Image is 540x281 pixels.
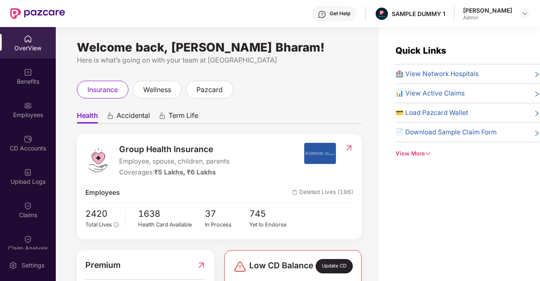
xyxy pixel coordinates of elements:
[85,147,111,173] img: logo
[205,221,250,229] div: In Process
[24,135,32,143] img: svg+xml;base64,PHN2ZyBpZD0iQ0RfQWNjb3VudHMiIGRhdGEtbmFtZT0iQ0QgQWNjb3VudHMiIHhtbG5zPSJodHRwOi8vd3...
[534,71,540,79] span: right
[24,101,32,110] img: svg+xml;base64,PHN2ZyBpZD0iRW1wbG95ZWVzIiB4bWxucz0iaHR0cDovL3d3dy53My5vcmcvMjAwMC9zdmciIHdpZHRoPS...
[395,69,479,79] span: 🏥 View Network Hospitals
[106,112,114,120] div: animation
[24,68,32,76] img: svg+xml;base64,PHN2ZyBpZD0iQmVuZWZpdHMiIHhtbG5zPSJodHRwOi8vd3d3LnczLm9yZy8yMDAwL3N2ZyIgd2lkdGg9Ij...
[19,261,47,270] div: Settings
[119,167,229,177] div: Coverages:
[249,207,294,221] span: 745
[154,168,216,176] span: ₹5 Lakhs, ₹6 Lakhs
[205,207,250,221] span: 37
[197,259,206,271] img: RedirectIcon
[85,207,119,221] span: 2420
[395,108,468,118] span: 💳 Load Pazcard Wallet
[292,190,297,195] img: deleteIcon
[318,10,326,19] img: svg+xml;base64,PHN2ZyBpZD0iSGVscC0zMngzMiIgeG1sbnM9Imh0dHA6Ly93d3cudzMub3JnLzIwMDAvc3ZnIiB3aWR0aD...
[117,111,150,123] span: Accidental
[24,235,32,243] img: svg+xml;base64,PHN2ZyBpZD0iQ2xhaW0iIHhtbG5zPSJodHRwOi8vd3d3LnczLm9yZy8yMDAwL3N2ZyIgd2lkdGg9IjIwIi...
[376,8,388,20] img: Pazcare_Alternative_logo-01-01.png
[534,90,540,98] span: right
[85,221,112,228] span: Total Lives
[119,143,229,156] span: Group Health Insurance
[521,10,528,17] img: svg+xml;base64,PHN2ZyBpZD0iRHJvcGRvd24tMzJ4MzIiIHhtbG5zPSJodHRwOi8vd3d3LnczLm9yZy8yMDAwL3N2ZyIgd2...
[395,45,446,56] span: Quick Links
[292,188,353,198] span: Deleted Lives (196)
[425,151,431,156] span: down
[304,143,336,164] img: insurerIcon
[9,261,17,270] img: svg+xml;base64,PHN2ZyBpZD0iU2V0dGluZy0yMHgyMCIgeG1sbnM9Imh0dHA6Ly93d3cudzMub3JnLzIwMDAvc3ZnIiB3aW...
[138,207,205,221] span: 1638
[249,259,313,273] span: Low CD Balance
[114,222,118,227] span: info-circle
[24,202,32,210] img: svg+xml;base64,PHN2ZyBpZD0iQ2xhaW0iIHhtbG5zPSJodHRwOi8vd3d3LnczLm9yZy8yMDAwL3N2ZyIgd2lkdGg9IjIwIi...
[85,188,120,198] span: Employees
[249,221,294,229] div: Yet to Endorse
[395,88,465,98] span: 📊 View Active Claims
[87,85,118,95] span: insurance
[534,129,540,137] span: right
[233,260,247,273] img: svg+xml;base64,PHN2ZyBpZD0iRGFuZ2VyLTMyeDMyIiB4bWxucz0iaHR0cDovL3d3dy53My5vcmcvMjAwMC9zdmciIHdpZH...
[344,144,353,152] img: RedirectIcon
[10,8,65,19] img: New Pazcare Logo
[77,111,98,123] span: Health
[463,14,512,21] div: Admin
[138,221,205,229] div: Health Card Available
[24,168,32,177] img: svg+xml;base64,PHN2ZyBpZD0iVXBsb2FkX0xvZ3MiIGRhdGEtbmFtZT0iVXBsb2FkIExvZ3MiIHhtbG5zPSJodHRwOi8vd3...
[77,55,362,65] div: Here is what’s going on with your team at [GEOGRAPHIC_DATA]
[119,156,229,166] span: Employee, spouse, children, parents
[395,149,540,158] div: View More
[395,127,496,137] span: 📄 Download Sample Claim Form
[316,259,353,273] div: Update CD
[534,109,540,118] span: right
[24,35,32,43] img: svg+xml;base64,PHN2ZyBpZD0iSG9tZSIgeG1sbnM9Imh0dHA6Ly93d3cudzMub3JnLzIwMDAvc3ZnIiB3aWR0aD0iMjAiIG...
[77,44,362,51] div: Welcome back, [PERSON_NAME] Bharam!
[463,6,512,14] div: [PERSON_NAME]
[196,85,223,95] span: pazcard
[330,10,350,17] div: Get Help
[169,111,198,123] span: Term Life
[143,85,171,95] span: wellness
[392,10,445,18] div: SAMPLE DUMMY 1
[85,259,120,271] span: Premium
[158,112,166,120] div: animation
